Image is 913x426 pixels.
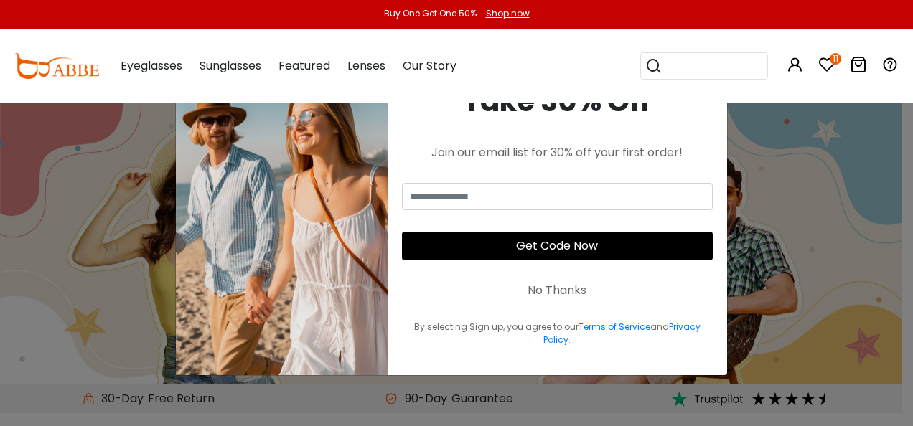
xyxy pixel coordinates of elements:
span: Our Story [403,57,456,74]
span: Eyeglasses [121,57,182,74]
i: 11 [830,53,841,65]
span: Featured [278,57,330,74]
img: abbeglasses.com [14,53,99,79]
img: welcome [176,51,388,375]
a: Terms of Service [579,321,650,333]
a: Shop now [479,7,530,19]
div: Shop now [486,7,530,20]
a: 11 [818,59,835,75]
span: Lenses [347,57,385,74]
div: By selecting Sign up, you agree to our and . [402,321,713,346]
div: No Thanks [528,282,586,299]
div: Buy One Get One 50% [384,7,477,20]
button: Get Code Now [402,232,713,260]
a: Privacy Policy [543,321,701,346]
div: Join our email list for 30% off your first order! [402,144,713,161]
span: Sunglasses [200,57,261,74]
